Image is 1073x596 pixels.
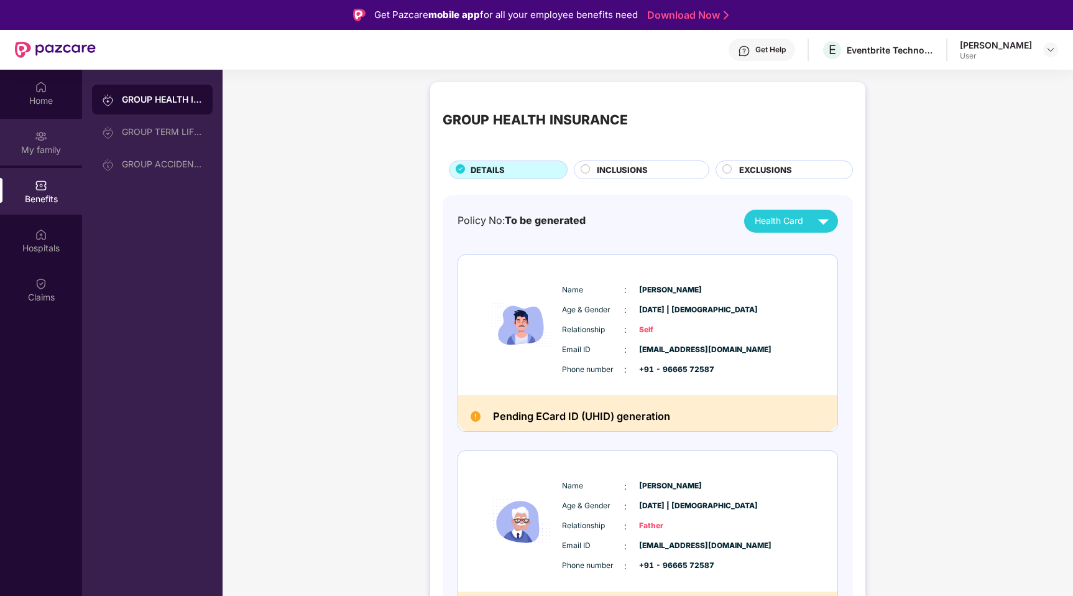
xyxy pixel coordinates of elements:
[505,214,586,226] span: To be generated
[35,130,47,142] img: svg+xml;base64,PHN2ZyB3aWR0aD0iMjAiIGhlaWdodD0iMjAiIHZpZXdCb3g9IjAgMCAyMCAyMCIgZmlsbD0ibm9uZSIgeG...
[597,164,648,177] span: INCLUSIONS
[624,363,627,376] span: :
[739,164,792,177] span: EXCLUSIONS
[374,7,638,22] div: Get Pazcare for all your employee benefits need
[624,283,627,297] span: :
[960,51,1032,61] div: User
[35,81,47,93] img: svg+xml;base64,PHN2ZyBpZD0iSG9tZSIgeG1sbnM9Imh0dHA6Ly93d3cudzMub3JnLzIwMDAvc3ZnIiB3aWR0aD0iMjAiIG...
[562,520,624,532] span: Relationship
[624,500,627,513] span: :
[639,284,701,296] span: [PERSON_NAME]
[639,560,701,572] span: +91 - 96665 72587
[102,159,114,171] img: svg+xml;base64,PHN2ZyB3aWR0aD0iMjAiIGhlaWdodD0iMjAiIHZpZXdCb3g9IjAgMCAyMCAyMCIgZmlsbD0ibm9uZSIgeG...
[562,560,624,572] span: Phone number
[562,540,624,552] span: Email ID
[829,42,836,57] span: E
[624,343,627,356] span: :
[428,9,480,21] strong: mobile app
[647,9,725,22] a: Download Now
[1046,45,1056,55] img: svg+xml;base64,PHN2ZyBpZD0iRHJvcGRvd24tMzJ4MzIiIHhtbG5zPSJodHRwOi8vd3d3LnczLm9yZy8yMDAwL3N2ZyIgd2...
[102,94,114,106] img: svg+xml;base64,PHN2ZyB3aWR0aD0iMjAiIGhlaWdodD0iMjAiIHZpZXdCb3g9IjAgMCAyMCAyMCIgZmlsbD0ibm9uZSIgeG...
[639,364,701,376] span: +91 - 96665 72587
[960,39,1032,51] div: [PERSON_NAME]
[624,480,627,493] span: :
[484,463,559,579] img: icon
[471,164,505,177] span: DETAILS
[562,364,624,376] span: Phone number
[639,480,701,492] span: [PERSON_NAME]
[813,210,834,232] img: svg+xml;base64,PHN2ZyB4bWxucz0iaHR0cDovL3d3dy53My5vcmcvMjAwMC9zdmciIHZpZXdCb3g9IjAgMCAyNCAyNCIgd2...
[562,480,624,492] span: Name
[738,45,750,57] img: svg+xml;base64,PHN2ZyBpZD0iSGVscC0zMngzMiIgeG1sbnM9Imh0dHA6Ly93d3cudzMub3JnLzIwMDAvc3ZnIiB3aWR0aD...
[353,9,366,21] img: Logo
[35,228,47,241] img: svg+xml;base64,PHN2ZyBpZD0iSG9zcGl0YWxzIiB4bWxucz0iaHR0cDovL3d3dy53My5vcmcvMjAwMC9zdmciIHdpZHRoPS...
[562,284,624,296] span: Name
[755,45,786,55] div: Get Help
[102,126,114,139] img: svg+xml;base64,PHN2ZyB3aWR0aD0iMjAiIGhlaWdodD0iMjAiIHZpZXdCb3g9IjAgMCAyMCAyMCIgZmlsbD0ibm9uZSIgeG...
[755,214,803,228] span: Health Card
[15,42,96,58] img: New Pazcare Logo
[493,407,670,425] h2: Pending ECard ID (UHID) generation
[847,44,934,56] div: Eventbrite Technologies India Private Limited
[443,109,628,130] div: GROUP HEALTH INSURANCE
[639,540,701,552] span: [EMAIL_ADDRESS][DOMAIN_NAME]
[639,304,701,316] span: [DATE] | [DEMOGRAPHIC_DATA]
[35,179,47,192] img: svg+xml;base64,PHN2ZyBpZD0iQmVuZWZpdHMiIHhtbG5zPSJodHRwOi8vd3d3LnczLm9yZy8yMDAwL3N2ZyIgd2lkdGg9Ij...
[639,344,701,356] span: [EMAIL_ADDRESS][DOMAIN_NAME]
[744,210,838,233] button: Health Card
[639,324,701,336] span: Self
[562,324,624,336] span: Relationship
[624,539,627,553] span: :
[724,9,729,22] img: Stroke
[624,559,627,573] span: :
[562,344,624,356] span: Email ID
[484,268,559,383] img: icon
[562,304,624,316] span: Age & Gender
[639,500,701,512] span: [DATE] | [DEMOGRAPHIC_DATA]
[471,411,481,421] img: Pending
[639,520,701,532] span: Father
[624,519,627,533] span: :
[122,93,203,106] div: GROUP HEALTH INSURANCE
[562,500,624,512] span: Age & Gender
[458,213,586,228] div: Policy No:
[122,127,203,137] div: GROUP TERM LIFE INSURANCE
[122,159,203,169] div: GROUP ACCIDENTAL INSURANCE
[35,277,47,290] img: svg+xml;base64,PHN2ZyBpZD0iQ2xhaW0iIHhtbG5zPSJodHRwOi8vd3d3LnczLm9yZy8yMDAwL3N2ZyIgd2lkdGg9IjIwIi...
[624,323,627,337] span: :
[624,303,627,317] span: :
